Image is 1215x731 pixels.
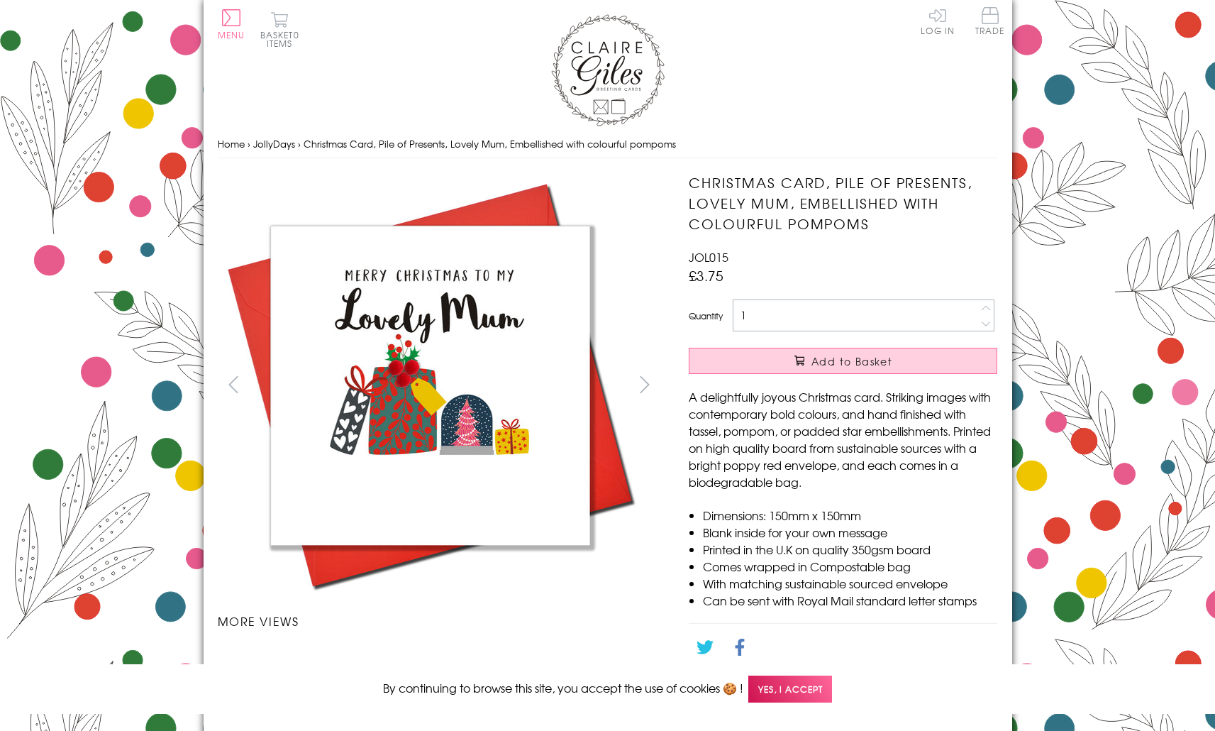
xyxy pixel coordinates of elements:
ul: Carousel Pagination [218,644,661,706]
img: Christmas Card, Pile of Presents, Lovely Mum, Embellished with colourful pompoms [660,172,1086,598]
span: JOL015 [689,248,728,265]
li: Can be sent with Royal Mail standard letter stamps [703,592,997,609]
img: Christmas Card, Pile of Presents, Lovely Mum, Embellished with colourful pompoms [217,172,643,598]
button: prev [218,368,250,400]
li: Carousel Page 3 [439,644,550,675]
span: £3.75 [689,265,723,285]
a: Home [218,137,245,150]
a: JollyDays [253,137,295,150]
nav: breadcrumbs [218,130,998,159]
h3: More views [218,612,661,630]
a: Log In [921,7,955,35]
li: Comes wrapped in Compostable bag [703,558,997,575]
button: Basket0 items [260,11,299,48]
span: › [248,137,250,150]
span: Trade [975,7,1005,35]
label: Quantity [689,309,723,322]
span: Christmas Card, Pile of Presents, Lovely Mum, Embellished with colourful pompoms [304,137,676,150]
li: Blank inside for your own message [703,524,997,541]
button: Menu [218,9,245,39]
button: Add to Basket [689,348,997,374]
li: Printed in the U.K on quality 350gsm board [703,541,997,558]
span: › [298,137,301,150]
li: Carousel Page 2 [328,644,439,675]
li: Dimensions: 150mm x 150mm [703,507,997,524]
p: A delightfully joyous Christmas card. Striking images with contemporary bold colours, and hand fi... [689,388,997,490]
a: Trade [975,7,1005,38]
img: Claire Giles Greetings Cards [551,14,665,126]
li: Carousel Page 4 [550,644,660,675]
li: With matching sustainable sourced envelope [703,575,997,592]
li: Carousel Page 1 (Current Slide) [218,644,328,675]
span: Add to Basket [811,354,892,368]
span: Yes, I accept [748,676,832,703]
span: Menu [218,28,245,41]
button: next [628,368,660,400]
span: 0 items [267,28,299,50]
h1: Christmas Card, Pile of Presents, Lovely Mum, Embellished with colourful pompoms [689,172,997,233]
